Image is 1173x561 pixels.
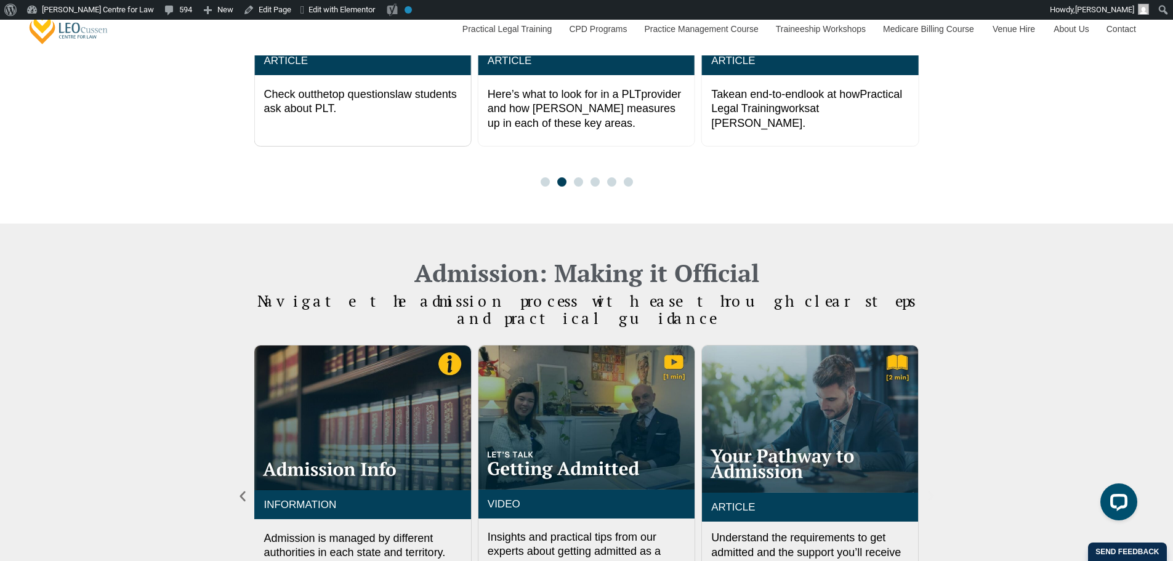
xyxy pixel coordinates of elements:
span: Go to slide 4 [591,177,600,187]
h2: Admission: Making it Official [236,260,938,285]
span: Here’s what to look for in a PLT [488,88,641,100]
span: Edit with Elementor [308,5,375,14]
a: Practice Management Course [635,2,767,55]
span: look at how [804,88,860,100]
div: Next slide [924,490,938,503]
iframe: LiveChat chat widget [1090,478,1142,530]
span: works [781,102,810,115]
a: ARTICLE [264,55,308,67]
a: Practical Legal Training [453,2,560,55]
span: at [PERSON_NAME]. [711,102,819,129]
span: s [390,88,395,100]
span: [PERSON_NAME] [1075,5,1134,14]
a: VIDEO [488,498,520,510]
a: About Us [1044,2,1097,55]
span: an end-to-end [735,88,804,100]
span: . [264,88,456,115]
span: and how [PERSON_NAME] measures up in each of these key areas. [488,102,675,129]
div: Previous slide [236,490,249,503]
span: Practical Legal Training [711,88,902,115]
span: Navigate the admission process with ease through clear steps and practical guidance [257,291,916,328]
a: Contact [1097,2,1145,55]
span: Go to slide 1 [541,177,550,187]
a: ARTICLE [488,55,532,67]
span: law students ask about PLT [264,88,456,115]
a: CPD Programs [560,2,635,55]
span: Take [711,88,735,100]
span: Go to slide 6 [624,177,633,187]
a: [PERSON_NAME] Centre for Law [28,10,110,45]
a: Medicare Billing Course [874,2,983,55]
span: question [348,88,390,100]
span: Check out [264,88,313,100]
span: Go to slide 2 [557,177,566,187]
span: top [329,88,345,100]
span: Go to slide 3 [574,177,583,187]
div: No index [405,6,412,14]
a: Traineeship Workshops [767,2,874,55]
a: INFORMATION [264,499,336,511]
span: provider [641,88,681,100]
a: Venue Hire [983,2,1044,55]
span: Go to slide 5 [607,177,616,187]
a: ARTICLE [711,501,756,513]
span: the [314,88,329,100]
a: ARTICLE [711,55,756,67]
